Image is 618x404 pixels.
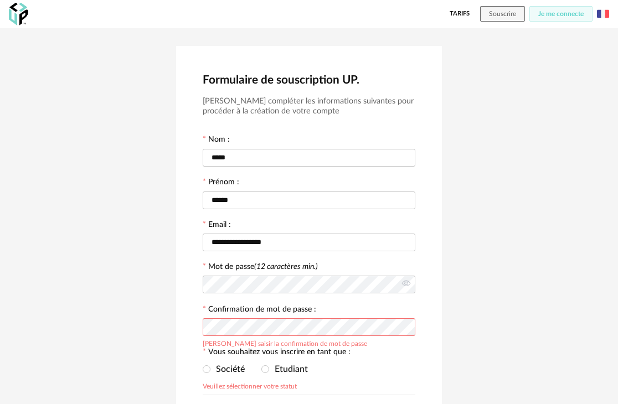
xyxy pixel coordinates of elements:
[203,178,239,188] label: Prénom :
[203,136,230,146] label: Nom :
[597,8,609,20] img: fr
[480,6,525,22] button: Souscrire
[489,11,516,17] span: Souscrire
[9,3,28,25] img: OXP
[269,365,308,374] span: Etudiant
[203,305,316,315] label: Confirmation de mot de passe :
[529,6,593,22] button: Je me connecte
[203,96,415,117] h3: [PERSON_NAME] compléter les informations suivantes pour procéder à la création de votre compte
[203,338,367,347] div: [PERSON_NAME] saisir la confirmation de mot de passe
[208,263,318,271] label: Mot de passe
[538,11,584,17] span: Je me connecte
[203,381,297,390] div: Veuillez sélectionner votre statut
[450,6,470,22] a: Tarifs
[203,72,415,87] h2: Formulaire de souscription UP.
[254,263,318,271] i: (12 caractères min.)
[203,348,351,358] label: Vous souhaitez vous inscrire en tant que :
[210,365,245,374] span: Société
[203,221,231,231] label: Email :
